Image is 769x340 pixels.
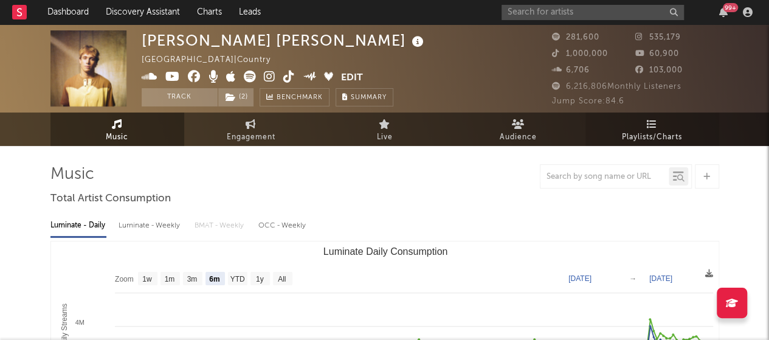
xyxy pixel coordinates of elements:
[318,113,452,146] a: Live
[351,94,387,101] span: Summary
[277,91,323,105] span: Benchmark
[635,50,679,58] span: 60,900
[552,50,608,58] span: 1,000,000
[255,275,263,283] text: 1y
[649,274,672,283] text: [DATE]
[452,113,585,146] a: Audience
[50,113,184,146] a: Music
[278,275,286,283] text: All
[377,130,393,145] span: Live
[336,88,393,106] button: Summary
[75,319,84,326] text: 4M
[552,66,590,74] span: 6,706
[50,192,171,206] span: Total Artist Consumption
[106,130,128,145] span: Music
[142,30,427,50] div: [PERSON_NAME] [PERSON_NAME]
[552,33,599,41] span: 281,600
[218,88,253,106] button: (2)
[258,215,307,236] div: OCC - Weekly
[622,130,682,145] span: Playlists/Charts
[568,274,591,283] text: [DATE]
[723,3,738,12] div: 99 +
[227,130,275,145] span: Engagement
[209,275,219,283] text: 6m
[260,88,329,106] a: Benchmark
[341,71,363,86] button: Edit
[552,83,681,91] span: 6,216,806 Monthly Listeners
[502,5,684,20] input: Search for artists
[184,113,318,146] a: Engagement
[230,275,244,283] text: YTD
[142,53,284,68] div: [GEOGRAPHIC_DATA] | Country
[115,275,134,283] text: Zoom
[635,33,681,41] span: 535,179
[187,275,197,283] text: 3m
[635,66,683,74] span: 103,000
[585,113,719,146] a: Playlists/Charts
[629,274,636,283] text: →
[552,97,624,105] span: Jump Score: 84.6
[164,275,174,283] text: 1m
[500,130,537,145] span: Audience
[719,7,728,17] button: 99+
[218,88,254,106] span: ( 2 )
[119,215,182,236] div: Luminate - Weekly
[142,88,218,106] button: Track
[50,215,106,236] div: Luminate - Daily
[540,172,669,182] input: Search by song name or URL
[323,246,447,257] text: Luminate Daily Consumption
[142,275,152,283] text: 1w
